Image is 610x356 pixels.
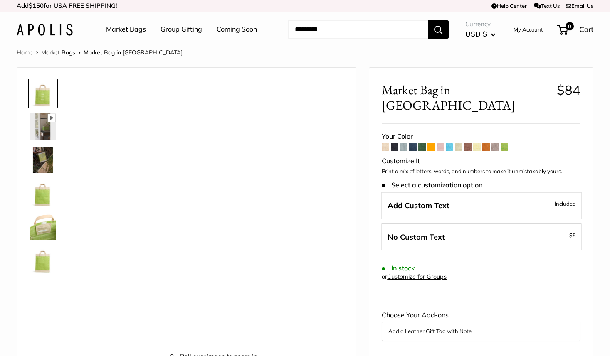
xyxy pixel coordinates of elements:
img: Market Bag in Chartreuse [30,113,56,140]
span: - [567,230,576,240]
span: 0 [566,22,574,30]
img: Market Bag in Chartreuse [30,147,56,173]
button: Add a Leather Gift Tag with Note [388,326,574,336]
a: Coming Soon [217,23,257,36]
div: or [382,271,447,282]
span: Currency [465,18,496,30]
span: $150 [29,2,44,10]
a: Customize for Groups [387,273,447,280]
label: Add Custom Text [381,192,582,219]
input: Search... [288,20,428,39]
span: No Custom Text [388,232,445,242]
span: $5 [569,232,576,238]
nav: Breadcrumb [17,47,183,58]
span: $84 [557,82,580,98]
a: Text Us [534,2,560,9]
span: Select a customization option [382,181,482,189]
a: Market Bag in Chartreuse [28,245,58,275]
img: Market Bag in Chartreuse [30,80,56,107]
div: Choose Your Add-ons [382,309,580,341]
a: Market Bag in Chartreuse [28,145,58,175]
a: Market Bag in Chartreuse [28,112,58,142]
a: Market Bag in Chartreuse [28,178,58,208]
span: Market Bag in [GEOGRAPHIC_DATA] [84,49,183,56]
p: Print a mix of letters, words, and numbers to make it unmistakably yours. [382,167,580,176]
a: Market Bag in Chartreuse [28,79,58,108]
label: Leave Blank [381,223,582,251]
a: Email Us [566,2,593,9]
img: Market Bag in Chartreuse [30,213,56,240]
a: My Account [514,25,543,34]
span: Cart [579,25,593,34]
a: Group Gifting [161,23,202,36]
span: Add Custom Text [388,201,449,210]
a: Market Bags [106,23,146,36]
span: Market Bag in [GEOGRAPHIC_DATA] [382,82,550,113]
a: Home [17,49,33,56]
img: Market Bag in Chartreuse [30,246,56,273]
button: USD $ [465,27,496,41]
span: In stock [382,264,415,272]
a: Help Center [491,2,527,9]
img: Apolis [17,24,73,36]
a: 0 Cart [558,23,593,36]
img: Market Bag in Chartreuse [30,180,56,206]
div: Your Color [382,130,580,143]
a: Market Bag in Chartreuse [28,211,58,241]
div: Customize It [382,155,580,167]
button: Search [428,20,449,39]
span: Included [555,199,576,209]
a: Market Bags [41,49,75,56]
span: USD $ [465,29,487,38]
